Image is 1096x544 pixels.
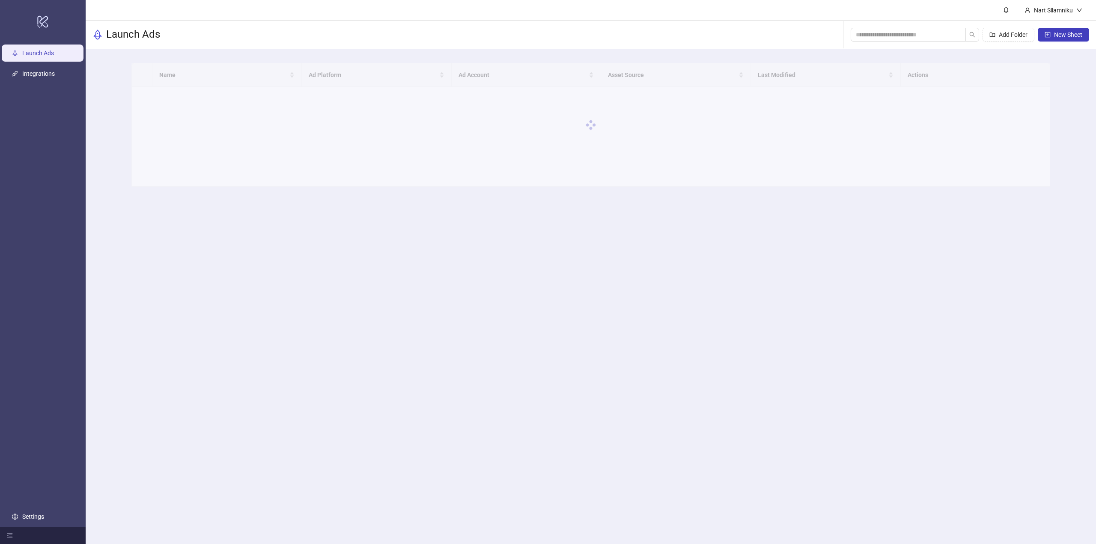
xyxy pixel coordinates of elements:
[983,28,1034,42] button: Add Folder
[106,28,160,42] h3: Launch Ads
[999,31,1027,38] span: Add Folder
[1030,6,1076,15] div: Nart Sllamniku
[1076,7,1082,13] span: down
[1025,7,1030,13] span: user
[22,513,44,520] a: Settings
[7,532,13,538] span: menu-fold
[92,30,103,40] span: rocket
[969,32,975,38] span: search
[1054,31,1082,38] span: New Sheet
[1038,28,1089,42] button: New Sheet
[1045,32,1051,38] span: plus-square
[1003,7,1009,13] span: bell
[989,32,995,38] span: folder-add
[22,70,55,77] a: Integrations
[22,50,54,56] a: Launch Ads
